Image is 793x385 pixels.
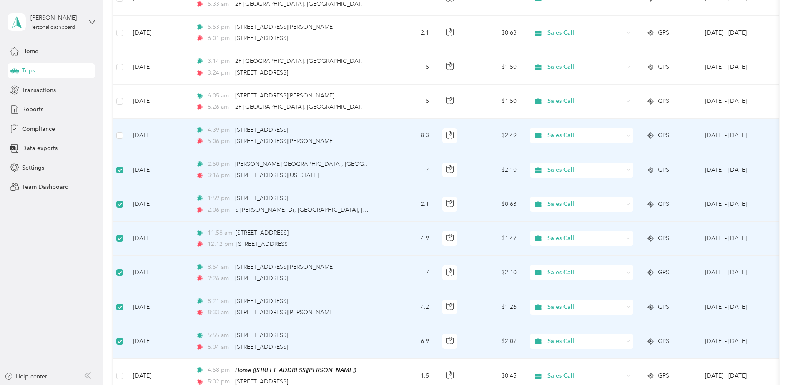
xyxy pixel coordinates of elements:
td: $1.47 [465,222,523,256]
td: [DATE] [126,16,189,50]
span: S [PERSON_NAME] Dr, [GEOGRAPHIC_DATA], [GEOGRAPHIC_DATA], [GEOGRAPHIC_DATA] [235,206,484,213]
span: GPS [658,337,669,346]
td: $2.07 [465,324,523,358]
td: 7 [381,256,436,290]
div: [PERSON_NAME] [30,13,83,22]
td: 5 [381,50,436,84]
span: 6:05 am [208,91,231,100]
span: Sales Call [547,337,624,346]
span: 2F [GEOGRAPHIC_DATA], [GEOGRAPHIC_DATA], [GEOGRAPHIC_DATA], [GEOGRAPHIC_DATA] [235,57,494,65]
span: [STREET_ADDRESS][US_STATE] [235,172,319,179]
td: 5 [381,85,436,119]
span: 5:06 pm [208,137,231,146]
span: 9:26 am [208,274,231,283]
span: 2F [GEOGRAPHIC_DATA], [GEOGRAPHIC_DATA], [GEOGRAPHIC_DATA], [GEOGRAPHIC_DATA] [235,103,494,110]
span: 6:01 pm [208,34,231,43]
span: 4:39 pm [208,125,231,135]
td: [DATE] [126,324,189,358]
td: $2.10 [465,256,523,290]
span: [STREET_ADDRESS] [235,195,288,202]
span: Settings [22,163,44,172]
span: Sales Call [547,302,624,312]
span: [STREET_ADDRESS] [235,35,288,42]
span: Sales Call [547,28,624,37]
span: [PERSON_NAME][GEOGRAPHIC_DATA], [GEOGRAPHIC_DATA], [GEOGRAPHIC_DATA], [GEOGRAPHIC_DATA][US_STATE]... [235,160,625,167]
td: $1.50 [465,85,523,119]
span: 4:58 pm [208,365,231,375]
span: [STREET_ADDRESS] [235,332,288,339]
span: [STREET_ADDRESS][PERSON_NAME] [235,23,334,30]
span: GPS [658,165,669,175]
span: GPS [658,28,669,37]
td: 4.9 [381,222,436,256]
td: [DATE] [126,187,189,221]
span: Home [22,47,38,56]
td: $2.49 [465,119,523,153]
span: 12:12 pm [208,240,233,249]
span: 1:59 pm [208,194,231,203]
td: 6.9 [381,324,436,358]
span: Reports [22,105,43,114]
td: [DATE] [126,50,189,84]
span: Trips [22,66,35,75]
span: Compliance [22,125,55,133]
span: GPS [658,371,669,380]
td: [DATE] [126,153,189,187]
span: Data exports [22,144,58,152]
td: [DATE] [126,222,189,256]
td: $1.50 [465,50,523,84]
span: Sales Call [547,234,624,243]
td: Aug 1 - 31, 2025 [698,50,774,84]
span: 2F [GEOGRAPHIC_DATA], [GEOGRAPHIC_DATA], [GEOGRAPHIC_DATA], [GEOGRAPHIC_DATA] [235,0,494,7]
span: 8:33 am [208,308,231,317]
span: [STREET_ADDRESS] [236,240,289,247]
td: Aug 1 - 31, 2025 [698,187,774,221]
td: 2.1 [381,16,436,50]
span: Transactions [22,86,56,95]
span: [STREET_ADDRESS] [235,297,288,305]
td: Aug 1 - 31, 2025 [698,153,774,187]
span: Sales Call [547,165,624,175]
span: GPS [658,200,669,209]
span: [STREET_ADDRESS][PERSON_NAME] [235,309,334,316]
span: [STREET_ADDRESS][PERSON_NAME] [235,263,334,270]
span: Team Dashboard [22,182,69,191]
span: [STREET_ADDRESS] [235,69,288,76]
span: Sales Call [547,268,624,277]
td: $0.63 [465,16,523,50]
td: Aug 1 - 31, 2025 [698,16,774,50]
td: [DATE] [126,85,189,119]
span: [STREET_ADDRESS] [235,126,288,133]
span: 3:24 pm [208,68,231,77]
span: 2:50 pm [208,160,231,169]
span: [STREET_ADDRESS][PERSON_NAME] [235,92,334,99]
span: GPS [658,62,669,72]
span: [STREET_ADDRESS] [235,343,288,350]
span: Sales Call [547,131,624,140]
span: 6:26 am [208,102,231,112]
td: $2.10 [465,153,523,187]
td: 4.2 [381,290,436,324]
span: GPS [658,131,669,140]
span: 2:06 pm [208,205,231,215]
span: [STREET_ADDRESS] [235,275,288,282]
span: 8:54 am [208,262,231,272]
span: GPS [658,97,669,106]
td: Aug 1 - 31, 2025 [698,256,774,290]
span: GPS [658,268,669,277]
td: 8.3 [381,119,436,153]
td: 7 [381,153,436,187]
span: 3:16 pm [208,171,231,180]
span: 3:14 pm [208,57,231,66]
span: [STREET_ADDRESS][PERSON_NAME] [235,137,334,145]
td: Aug 1 - 31, 2025 [698,222,774,256]
td: Aug 1 - 31, 2025 [698,324,774,358]
td: [DATE] [126,256,189,290]
td: Aug 1 - 31, 2025 [698,119,774,153]
td: [DATE] [126,290,189,324]
button: Help center [5,372,47,381]
span: 5:53 pm [208,22,231,32]
td: [DATE] [126,119,189,153]
span: 8:21 am [208,297,231,306]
